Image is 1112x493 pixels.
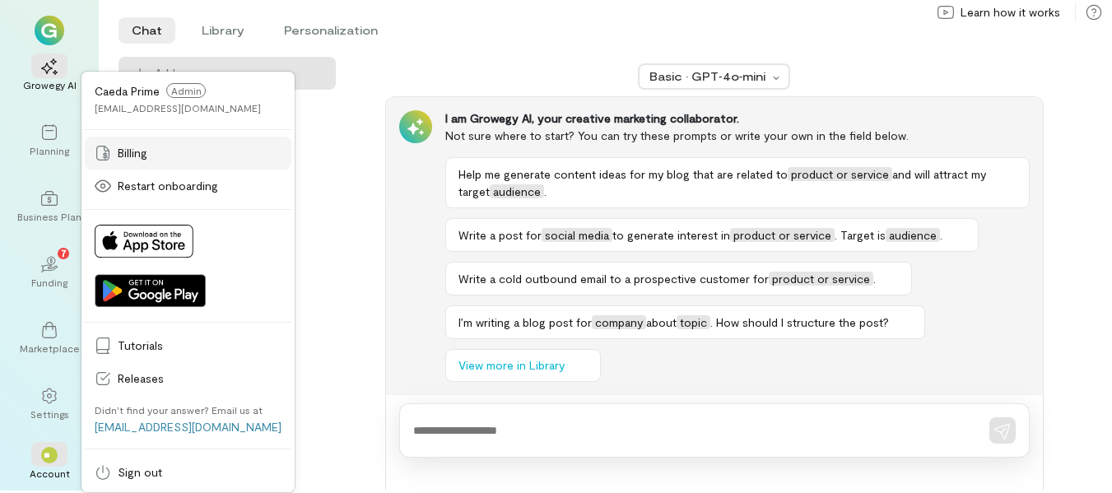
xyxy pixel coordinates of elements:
[788,167,892,181] span: product or service
[873,272,876,286] span: .
[458,228,542,242] span: Write a post for
[445,262,912,295] button: Write a cold outbound email to a prospective customer forproduct or service.
[85,456,291,489] a: Sign out
[458,357,565,374] span: View more in Library
[445,305,925,339] button: I’m writing a blog post forcompanyabouttopic. How should I structure the post?
[17,210,81,223] div: Business Plan
[31,276,67,289] div: Funding
[835,228,886,242] span: . Target is
[118,464,281,481] span: Sign out
[940,228,942,242] span: .
[95,420,281,434] a: [EMAIL_ADDRESS][DOMAIN_NAME]
[30,407,69,421] div: Settings
[445,127,1030,144] div: Not sure where to start? You can try these prompts or write your own in the field below.
[445,349,601,382] button: View more in Library
[118,337,281,354] span: Tutorials
[95,225,193,258] img: Download on App Store
[95,101,261,114] div: [EMAIL_ADDRESS][DOMAIN_NAME]
[20,111,79,170] a: Planning
[85,137,291,170] a: Billing
[118,370,281,387] span: Releases
[20,243,79,302] a: Funding
[445,110,1030,127] div: I am Growegy AI, your creative marketing collaborator.
[445,218,979,252] button: Write a post forsocial mediato generate interest inproduct or service. Target isaudience.
[730,228,835,242] span: product or service
[886,228,940,242] span: audience
[30,467,70,480] div: Account
[646,315,677,329] span: about
[20,45,79,105] a: Growegy AI
[119,17,175,44] li: Chat
[95,274,206,307] img: Get it on Google Play
[30,144,69,157] div: Planning
[95,84,160,98] span: Caeda Prime
[155,65,323,81] span: Add new
[166,83,206,98] span: Admin
[710,315,889,329] span: . How should I structure the post?
[677,315,710,329] span: topic
[592,315,646,329] span: company
[445,157,1030,208] button: Help me generate content ideas for my blog that are related toproduct or serviceand will attract ...
[458,272,769,286] span: Write a cold outbound email to a prospective customer for
[20,309,79,368] a: Marketplace
[95,403,263,416] div: Didn’t find your answer? Email us at
[458,167,986,198] span: and will attract my target
[20,342,80,355] div: Marketplace
[61,245,67,260] span: 7
[649,68,768,85] div: Basic · GPT‑4o‑mini
[458,315,592,329] span: I’m writing a blog post for
[23,78,77,91] div: Growegy AI
[542,228,612,242] span: social media
[118,178,281,194] span: Restart onboarding
[188,17,258,44] li: Library
[118,145,281,161] span: Billing
[544,184,547,198] span: .
[961,4,1060,21] span: Learn how it works
[271,17,391,44] li: Personalization
[20,374,79,434] a: Settings
[85,362,291,395] a: Releases
[612,228,730,242] span: to generate interest in
[20,177,79,236] a: Business Plan
[458,167,788,181] span: Help me generate content ideas for my blog that are related to
[85,170,291,202] a: Restart onboarding
[85,329,291,362] a: Tutorials
[490,184,544,198] span: audience
[769,272,873,286] span: product or service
